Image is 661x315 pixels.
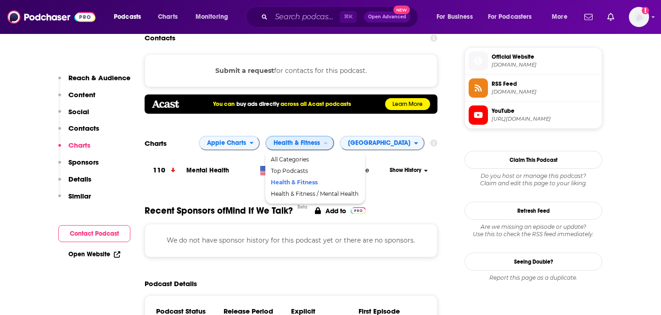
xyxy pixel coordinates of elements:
div: Report this page as a duplicate. [465,274,602,282]
input: Search podcasts, credits, & more... [271,10,340,24]
a: buy ads directly [236,100,279,108]
button: Show History [387,166,431,174]
span: RSS Feed [492,80,598,88]
span: Charts [158,11,178,23]
button: close menu [265,136,334,150]
span: YouTube [492,107,598,115]
span: [GEOGRAPHIC_DATA] [348,140,410,146]
a: Show notifications dropdown [581,9,596,25]
span: New [393,6,410,14]
button: Social [58,107,89,124]
span: All Categories [271,157,359,162]
span: Official Website [492,53,598,61]
a: 110 [145,158,186,183]
p: Social [68,107,89,116]
button: Contacts [58,124,99,141]
button: open menu [340,136,425,150]
span: Show History [390,166,421,174]
button: Content [58,90,95,107]
h2: Categories [265,136,334,150]
a: [GEOGRAPHIC_DATA] [257,166,341,175]
p: Reach & Audience [68,73,130,82]
a: RSS Feed[DOMAIN_NAME] [469,78,598,98]
h2: Platforms [199,136,260,150]
span: For Business [437,11,473,23]
span: Health & Fitness [271,180,359,185]
img: Podchaser - Follow, Share and Rate Podcasts [7,8,95,26]
button: open menu [199,136,260,150]
p: We do not have sponsor history for this podcast yet or there are no sponsors. [156,235,426,245]
p: Charts [68,141,90,149]
a: Learn More [385,98,430,110]
h2: Charts [145,139,167,148]
span: https://www.youtube.com/@BetterHelp [492,116,598,122]
span: feeds.acast.com [492,88,598,95]
span: Apple Charts [207,140,246,146]
button: Sponsors [58,158,99,175]
span: Open Advanced [368,15,406,19]
p: Content [68,90,95,99]
a: Charts [152,10,183,24]
span: More [552,11,567,23]
span: For Podcasters [488,11,532,23]
h2: Contacts [145,29,175,47]
svg: Add a profile image [642,7,649,14]
div: Health & Fitness [269,177,361,188]
button: open menu [107,10,153,24]
a: Mental Health [186,166,229,174]
p: Contacts [68,124,99,133]
div: Top Podcasts [269,166,361,177]
div: for contacts for this podcast. [145,54,437,87]
a: YouTube[URL][DOMAIN_NAME] [469,105,598,125]
button: Show profile menu [629,7,649,27]
h5: You can across all Acast podcasts [213,100,351,108]
span: Monitoring [196,11,228,23]
span: shows.acast.com [492,61,598,68]
button: open menu [482,10,545,24]
span: Top Podcasts [271,168,359,174]
span: Podcasts [114,11,141,23]
button: open menu [545,10,579,24]
div: Claim and edit this page to your liking. [465,172,602,187]
span: Do you host or manage this podcast? [465,172,602,180]
button: Refresh Feed [465,202,602,220]
div: Health & Fitness / Mental Health [269,188,361,199]
span: Health & Fitness [274,140,320,146]
button: Claim This Podcast [465,151,602,169]
a: Seeing Double? [465,253,602,271]
div: Search podcasts, credits, & more... [255,6,427,28]
div: Beta [297,204,308,210]
img: User Profile [629,7,649,27]
button: Similar [58,192,91,209]
p: Sponsors [68,158,99,166]
img: Pro Logo [351,207,366,214]
h2: Countries [340,136,425,150]
p: Similar [68,192,91,200]
button: Submit a request [215,66,274,76]
span: Recent Sponsors of Mind If We Talk? [145,205,293,216]
a: Add to [315,205,366,216]
button: Details [58,175,91,192]
button: open menu [189,10,240,24]
button: Charts [58,141,90,158]
button: Reach & Audience [58,73,130,90]
span: ⌘ K [340,11,357,23]
button: Contact Podcast [58,225,130,242]
p: Add to [325,207,346,215]
h3: 110 [153,165,165,176]
img: acastlogo [152,100,179,108]
a: Open Website [68,250,120,258]
h2: Podcast Details [145,279,197,288]
span: Logged in as wondermedianetwork [629,7,649,27]
p: Details [68,175,91,183]
div: Are we missing an episode or update? Use this to check the RSS feed immediately. [465,223,602,238]
a: Official Website[DOMAIN_NAME] [469,51,598,71]
a: Show notifications dropdown [604,9,618,25]
span: Health & Fitness / Mental Health [271,191,359,197]
div: All Categories [269,154,361,165]
button: Open AdvancedNew [364,11,410,22]
button: open menu [430,10,484,24]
